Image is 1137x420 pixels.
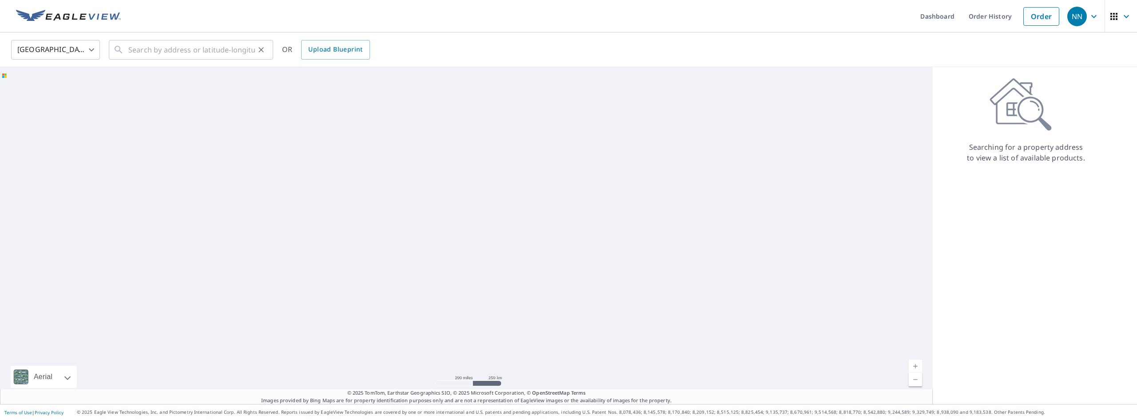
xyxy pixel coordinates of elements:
[4,409,32,416] a: Terms of Use
[255,44,267,56] button: Clear
[16,10,121,23] img: EV Logo
[4,410,64,415] p: |
[532,389,569,396] a: OpenStreetMap
[282,40,370,60] div: OR
[31,366,55,388] div: Aerial
[909,373,922,386] a: Current Level 5, Zoom Out
[571,389,586,396] a: Terms
[11,366,77,388] div: Aerial
[11,37,100,62] div: [GEOGRAPHIC_DATA]
[308,44,362,55] span: Upload Blueprint
[347,389,586,397] span: © 2025 TomTom, Earthstar Geographics SIO, © 2025 Microsoft Corporation, ©
[966,142,1085,163] p: Searching for a property address to view a list of available products.
[35,409,64,416] a: Privacy Policy
[128,37,255,62] input: Search by address or latitude-longitude
[909,360,922,373] a: Current Level 5, Zoom In
[1023,7,1059,26] a: Order
[1067,7,1087,26] div: NN
[77,409,1133,416] p: © 2025 Eagle View Technologies, Inc. and Pictometry International Corp. All Rights Reserved. Repo...
[301,40,370,60] a: Upload Blueprint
